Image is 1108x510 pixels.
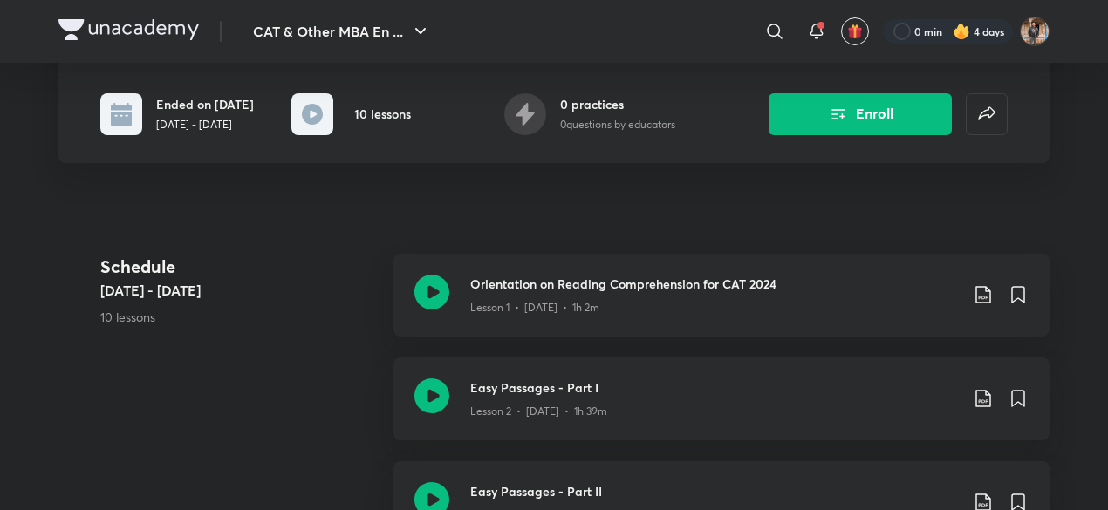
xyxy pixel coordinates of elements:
p: [DATE] - [DATE] [156,117,254,133]
a: Easy Passages - Part ILesson 2 • [DATE] • 1h 39m [393,357,1050,461]
h6: 0 practices [560,95,675,113]
a: Company Logo [58,19,199,44]
img: Mayank kardam [1020,17,1050,46]
button: false [966,93,1008,135]
h4: Schedule [100,254,380,280]
button: Enroll [769,93,952,135]
h5: [DATE] - [DATE] [100,280,380,301]
a: Orientation on Reading Comprehension for CAT 2024Lesson 1 • [DATE] • 1h 2m [393,254,1050,357]
h6: Ended on [DATE] [156,95,254,113]
p: Lesson 1 • [DATE] • 1h 2m [470,300,599,316]
p: 0 questions by educators [560,117,675,133]
img: avatar [847,24,863,39]
h6: 10 lessons [354,105,411,123]
img: Company Logo [58,19,199,40]
button: CAT & Other MBA En ... [243,14,441,49]
p: Lesson 2 • [DATE] • 1h 39m [470,404,607,419]
h3: Easy Passages - Part II [470,482,959,500]
p: 10 lessons [100,308,380,326]
h3: Orientation on Reading Comprehension for CAT 2024 [470,275,959,293]
button: avatar [841,17,869,45]
h3: Easy Passages - Part I [470,378,959,397]
img: streak [953,23,970,40]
